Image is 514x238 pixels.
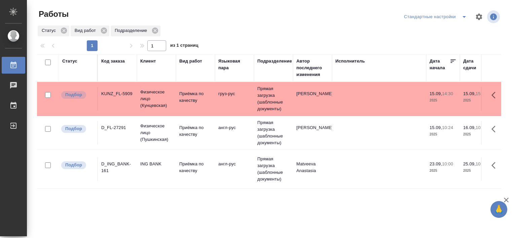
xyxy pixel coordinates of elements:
td: Прямая загрузка (шаблонные документы) [254,116,293,150]
p: 10:00 [476,161,487,166]
p: 25.09, [463,161,476,166]
p: 2025 [430,167,456,174]
p: 15.09, [430,91,442,96]
p: Статус [42,27,58,34]
p: 10:00 [442,161,453,166]
div: Клиент [140,58,156,65]
p: Подбор [65,91,82,98]
p: 23.09, [430,161,442,166]
td: груз-рус [215,87,254,111]
div: Подразделение [111,26,160,36]
p: 14:30 [442,91,453,96]
button: 🙏 [490,201,507,218]
div: Можно подбирать исполнителей [61,124,94,133]
p: 2025 [463,131,490,138]
p: Вид работ [75,27,98,34]
td: англ-рус [215,121,254,145]
span: 🙏 [493,202,505,216]
div: Статус [62,58,77,65]
button: Здесь прячутся важные кнопки [487,157,504,173]
p: 2025 [430,97,456,104]
p: 15.09, [430,125,442,130]
div: Можно подбирать исполнителей [61,161,94,170]
span: Настроить таблицу [471,9,487,25]
button: Здесь прячутся важные кнопки [487,87,504,103]
div: D_FL-27291 [101,124,134,131]
p: Приёмка по качеству [179,90,212,104]
div: KUNZ_FL-5909 [101,90,134,97]
td: Прямая загрузка (шаблонные документы) [254,82,293,116]
p: 2025 [463,167,490,174]
div: Подразделение [257,58,292,65]
p: Приёмка по качеству [179,124,212,138]
div: Можно подбирать исполнителей [61,90,94,100]
div: Статус [38,26,69,36]
td: Matveeva Anastasia [293,157,332,181]
p: ING BANK [140,161,173,167]
p: 15:00 [476,91,487,96]
td: Прямая загрузка (шаблонные документы) [254,152,293,186]
p: Подразделение [115,27,149,34]
div: Вид работ [179,58,202,65]
p: 2025 [463,97,490,104]
p: 2025 [430,131,456,138]
p: 10:24 [442,125,453,130]
div: Код заказа [101,58,125,65]
td: [PERSON_NAME] [293,121,332,145]
button: Здесь прячутся важные кнопки [487,121,504,137]
p: Физическое лицо (Кунцевская) [140,89,173,109]
p: 15.09, [463,91,476,96]
p: 10:00 [476,125,487,130]
div: Автор последнего изменения [296,58,329,78]
td: [PERSON_NAME] [293,87,332,111]
td: англ-рус [215,157,254,181]
div: Дата начала [430,58,450,71]
span: из 1 страниц [170,41,198,51]
div: Дата сдачи [463,58,483,71]
span: Посмотреть информацию [487,10,501,23]
div: Исполнитель [335,58,365,65]
div: Вид работ [71,26,109,36]
p: Физическое лицо (Пушкинская) [140,123,173,143]
p: Подбор [65,162,82,168]
span: Работы [37,9,69,19]
div: Языковая пара [218,58,251,71]
p: 16.09, [463,125,476,130]
div: D_ING_BANK-161 [101,161,134,174]
p: Приёмка по качеству [179,161,212,174]
p: Подбор [65,125,82,132]
div: split button [402,11,471,22]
